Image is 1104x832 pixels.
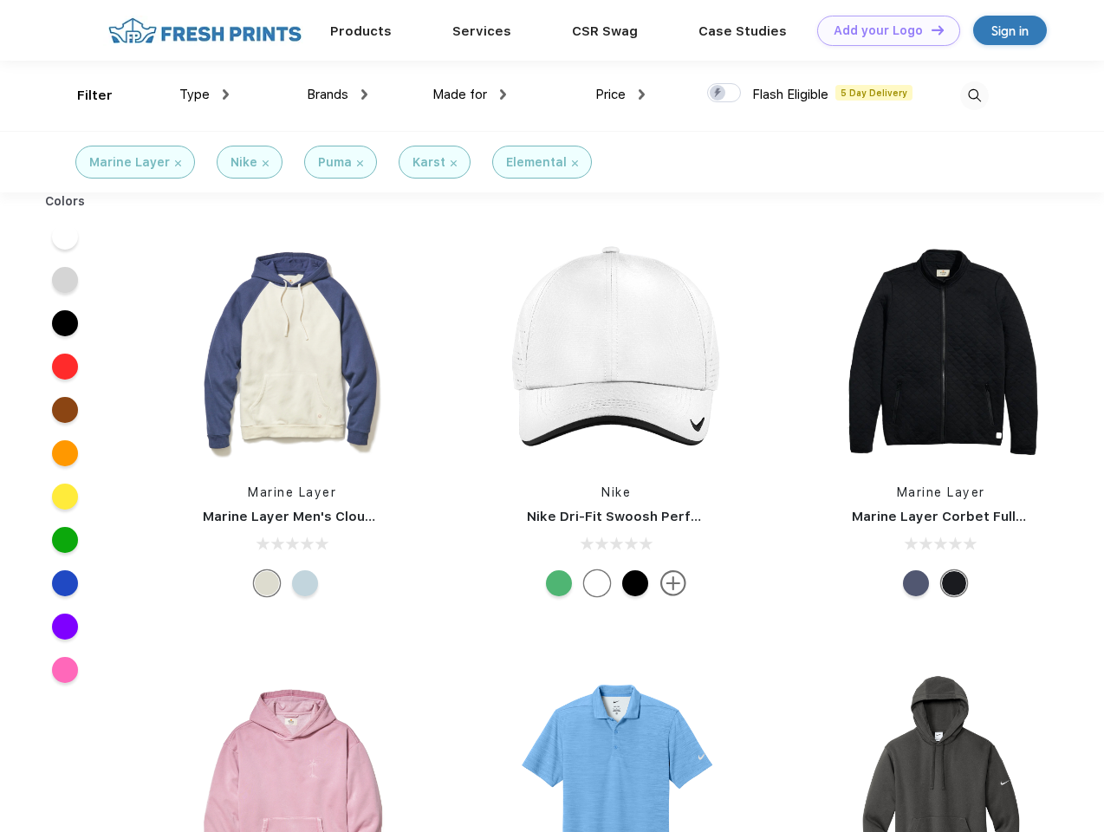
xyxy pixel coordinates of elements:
[501,236,731,466] img: func=resize&h=266
[852,509,1092,524] a: Marine Layer Corbet Full-Zip Jacket
[77,86,113,106] div: Filter
[263,160,269,166] img: filter_cancel.svg
[834,23,923,38] div: Add your Logo
[32,192,99,211] div: Colors
[103,16,307,46] img: fo%20logo%202.webp
[660,570,686,596] img: more.svg
[752,87,828,102] span: Flash Eligible
[639,89,645,100] img: dropdown.png
[595,87,626,102] span: Price
[361,89,367,100] img: dropdown.png
[412,153,445,172] div: Karst
[527,509,766,524] a: Nike Dri-Fit Swoosh Perforated Cap
[432,87,487,102] span: Made for
[330,23,392,39] a: Products
[231,153,257,172] div: Nike
[973,16,1047,45] a: Sign in
[960,81,989,110] img: desktop_search.svg
[601,485,631,499] a: Nike
[622,570,648,596] div: Black
[254,570,280,596] div: Navy/Cream
[357,160,363,166] img: filter_cancel.svg
[203,509,485,524] a: Marine Layer Men's Cloud 9 Fleece Hoodie
[248,485,336,499] a: Marine Layer
[826,236,1056,466] img: func=resize&h=266
[223,89,229,100] img: dropdown.png
[835,85,912,101] span: 5 Day Delivery
[572,23,638,39] a: CSR Swag
[452,23,511,39] a: Services
[546,570,572,596] div: Lucky Green
[177,236,407,466] img: func=resize&h=266
[897,485,985,499] a: Marine Layer
[318,153,352,172] div: Puma
[89,153,170,172] div: Marine Layer
[941,570,967,596] div: Black
[451,160,457,166] img: filter_cancel.svg
[500,89,506,100] img: dropdown.png
[292,570,318,596] div: Cool Ombre
[506,153,567,172] div: Elemental
[584,570,610,596] div: White
[991,21,1029,41] div: Sign in
[903,570,929,596] div: Navy
[572,160,578,166] img: filter_cancel.svg
[932,25,944,35] img: DT
[179,87,210,102] span: Type
[307,87,348,102] span: Brands
[175,160,181,166] img: filter_cancel.svg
